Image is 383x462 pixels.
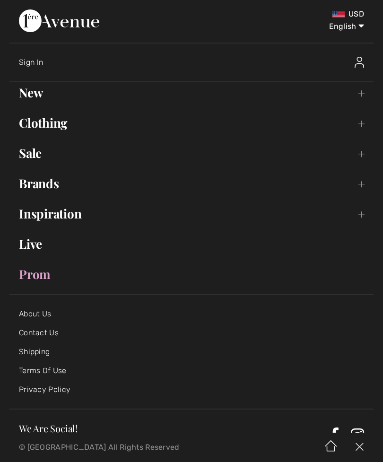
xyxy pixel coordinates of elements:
a: Sale [9,143,374,164]
a: Privacy Policy [19,385,70,394]
a: Sign InSign In [19,47,374,78]
a: Facebook [330,427,339,443]
a: Contact Us [19,328,59,337]
p: © [GEOGRAPHIC_DATA] All Rights Reserved [19,444,226,451]
span: Sign In [19,58,43,67]
a: Clothing [9,113,374,133]
div: USD [226,9,364,19]
a: Instagram [351,427,364,443]
h3: We Are Social! [19,424,326,433]
img: Home [317,433,345,462]
a: Live [9,234,374,254]
img: 1ère Avenue [19,9,99,32]
span: Chat [22,7,42,15]
img: Sign In [355,57,364,68]
a: Inspiration [9,203,374,224]
a: About Us [19,309,51,318]
a: Prom [9,264,374,285]
img: X [345,433,374,462]
a: Shipping [19,347,50,356]
a: Terms Of Use [19,366,67,375]
a: Brands [9,173,374,194]
a: New [9,82,374,103]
